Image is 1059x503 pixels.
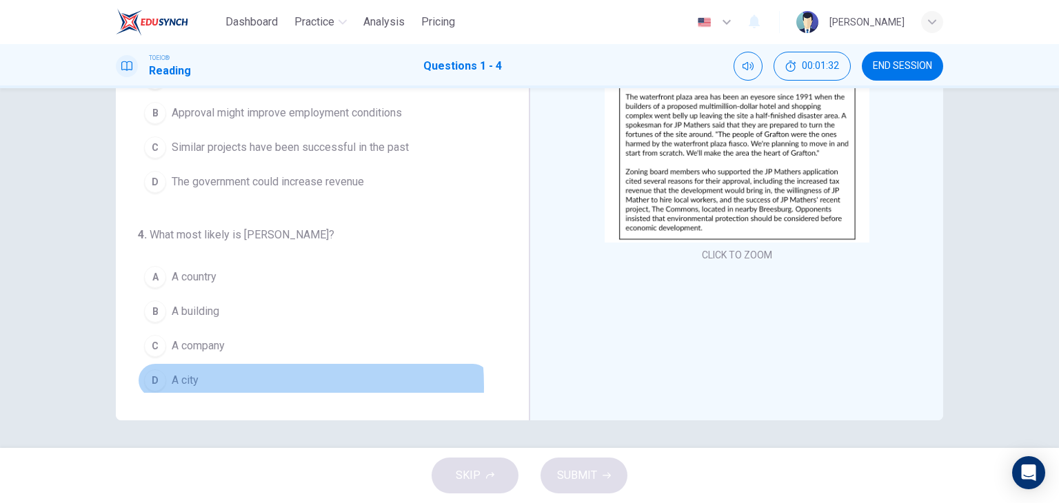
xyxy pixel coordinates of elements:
div: A [144,266,166,288]
button: Practice [289,10,352,34]
span: TOEIC® [149,53,170,63]
div: Hide [774,52,851,81]
span: Approval might improve employment conditions [172,105,402,121]
span: A country [172,269,216,285]
button: CA company [138,329,490,363]
span: Similar projects have been successful in the past [172,139,409,156]
span: Practice [294,14,334,30]
span: The government could increase revenue [172,174,364,190]
span: 4 . [138,228,147,241]
button: Pricing [416,10,461,34]
div: C [144,136,166,158]
button: 00:01:32 [774,52,851,81]
span: A building [172,303,219,320]
div: D [144,171,166,193]
h1: Reading [149,63,191,79]
button: DA city [138,363,490,398]
div: B [144,102,166,124]
div: Open Intercom Messenger [1012,456,1045,489]
button: DThe government could increase revenue [138,165,490,199]
h1: Questions 1 - 4 [423,58,502,74]
a: EduSynch logo [116,8,220,36]
img: EduSynch logo [116,8,188,36]
button: BA building [138,294,490,329]
span: Analysis [363,14,405,30]
div: D [144,369,166,391]
button: CSimilar projects have been successful in the past [138,130,490,165]
div: Mute [734,52,763,81]
button: Dashboard [220,10,283,34]
img: Profile picture [796,11,818,33]
img: en [696,17,713,28]
span: What most likely is [PERSON_NAME]? [150,228,334,241]
span: Pricing [421,14,455,30]
button: END SESSION [862,52,943,81]
div: B [144,300,166,322]
button: CLICK TO ZOOM [696,245,778,265]
span: A city [172,372,199,389]
img: undefined [605,2,869,243]
button: BApproval might improve employment conditions [138,96,490,130]
button: AA country [138,260,490,294]
div: C [144,335,166,357]
span: 00:01:32 [802,61,839,72]
button: Analysis [358,10,410,34]
div: [PERSON_NAME] [829,14,905,30]
span: END SESSION [873,61,932,72]
span: A company [172,338,225,354]
span: Dashboard [225,14,278,30]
